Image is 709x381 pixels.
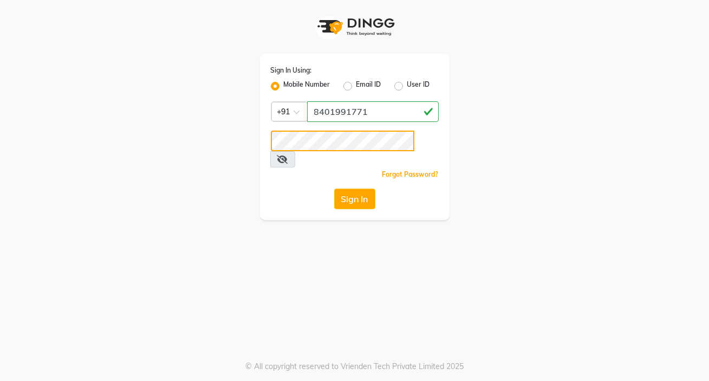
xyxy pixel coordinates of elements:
[407,80,430,93] label: User ID
[271,66,312,75] label: Sign In Using:
[356,80,381,93] label: Email ID
[271,131,414,151] input: Username
[284,80,330,93] label: Mobile Number
[334,189,375,209] button: Sign In
[307,101,439,122] input: Username
[382,170,439,178] a: Forgot Password?
[311,11,398,43] img: logo1.svg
